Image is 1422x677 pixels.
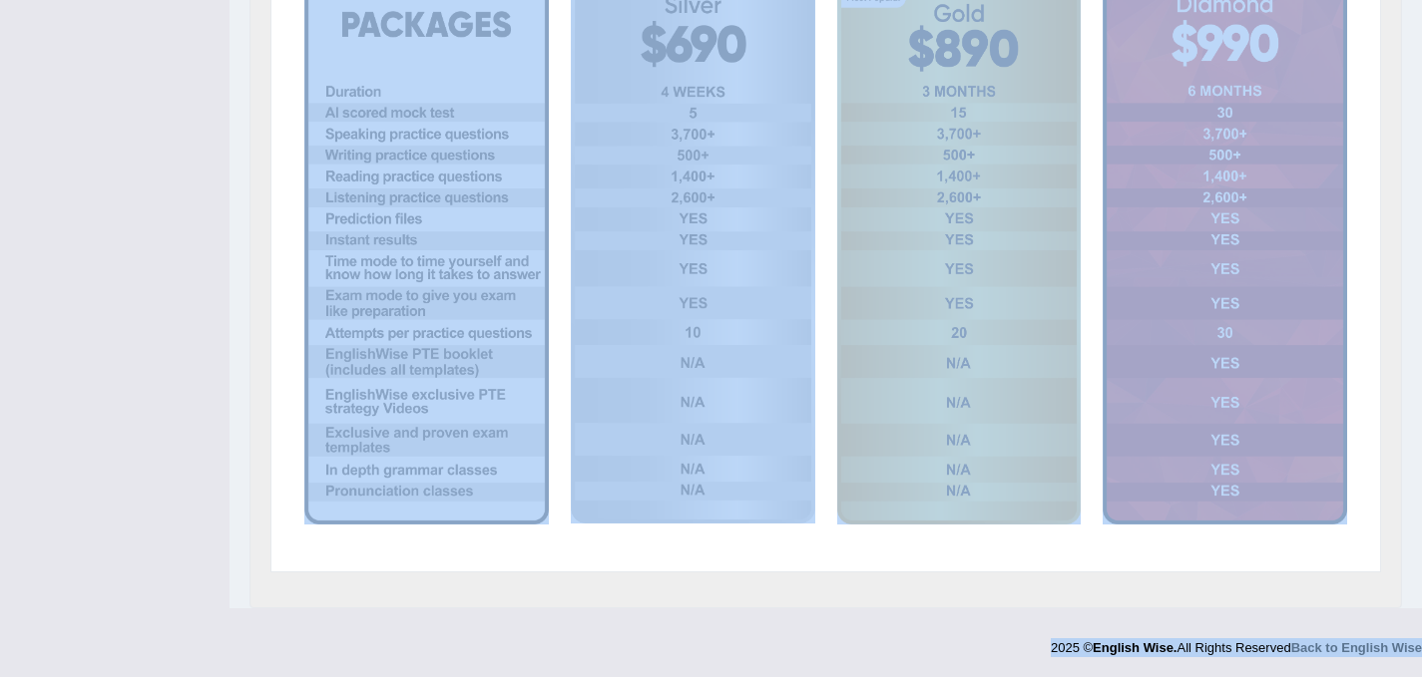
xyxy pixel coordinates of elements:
strong: English Wise. [1093,640,1177,655]
a: Back to English Wise [1291,640,1422,655]
div: 2025 © All Rights Reserved [1051,628,1422,657]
